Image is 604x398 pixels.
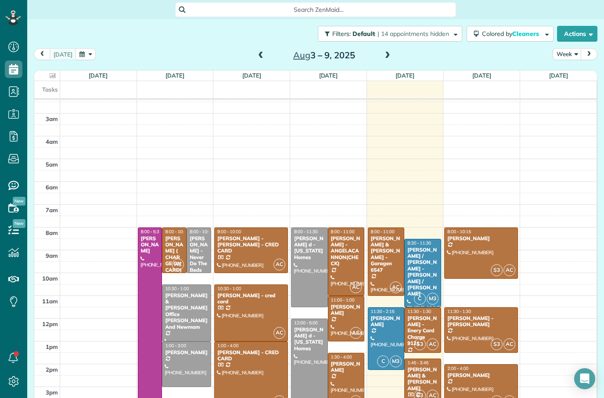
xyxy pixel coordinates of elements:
[467,26,554,42] button: Colored byCleaners
[427,293,439,305] span: M3
[553,48,582,60] button: Week
[13,219,25,228] span: New
[293,50,310,60] span: Aug
[331,354,352,360] span: 1:30 - 4:00
[512,30,540,38] span: Cleaners
[217,235,285,254] div: [PERSON_NAME] -[PERSON_NAME] - CRED CARD
[407,247,439,297] div: [PERSON_NAME] / [PERSON_NAME] - [PERSON_NAME] / [PERSON_NAME]
[46,138,58,145] span: 4am
[46,389,58,396] span: 3pm
[482,30,542,38] span: Colored by
[42,275,58,282] span: 10am
[294,327,325,352] div: [PERSON_NAME] d - [US_STATE] Homes
[350,327,362,339] span: AC
[447,366,468,371] span: 2:00 - 4:00
[390,355,402,367] span: M3
[407,309,431,314] span: 11:30 - 1:30
[217,349,285,362] div: [PERSON_NAME] - CRED CARD
[503,264,515,276] span: AC
[377,30,449,38] span: | 14 appointments hidden
[331,229,355,235] span: 8:00 - 11:00
[50,48,76,60] button: [DATE]
[42,86,58,93] span: Tasks
[370,315,402,328] div: [PERSON_NAME]
[414,338,426,350] span: S3
[331,304,362,316] div: [PERSON_NAME]
[46,252,58,259] span: 9am
[165,343,186,348] span: 1:00 - 3:00
[141,229,162,235] span: 8:00 - 5:30
[313,26,462,42] a: Filters: Default | 14 appointments hidden
[46,184,58,191] span: 6am
[294,229,318,235] span: 8:00 - 11:30
[46,366,58,373] span: 2pm
[165,229,189,235] span: 8:00 - 10:00
[189,235,209,330] div: [PERSON_NAME] - Never Do The Beds She Will Be Mad Don't - [PERSON_NAME] required
[46,206,58,213] span: 7am
[574,368,595,389] div: Open Intercom Messenger
[165,235,184,292] div: [PERSON_NAME] ( CHARGE ON CARD) [PERSON_NAME]
[273,259,285,270] span: AC
[89,72,108,79] a: [DATE]
[390,281,402,293] span: AC
[319,72,338,79] a: [DATE]
[42,320,58,327] span: 12pm
[34,48,50,60] button: prev
[491,338,503,350] span: S3
[377,355,389,367] span: C
[140,235,160,254] div: [PERSON_NAME]
[549,72,568,79] a: [DATE]
[217,292,285,305] div: [PERSON_NAME] - cred card
[395,72,414,79] a: [DATE]
[447,235,515,242] div: [PERSON_NAME]
[407,315,439,347] div: [PERSON_NAME] - Enery Card Charge 9121
[503,338,515,350] span: AC
[447,309,471,314] span: 11:30 - 1:30
[371,309,395,314] span: 11:30 - 2:15
[350,281,362,293] span: AC
[42,298,58,305] span: 11am
[273,327,285,339] span: AC
[46,343,58,350] span: 1pm
[331,235,362,267] div: [PERSON_NAME] - ANGELACANNON(CHECK)
[427,338,439,350] span: AC
[217,229,241,235] span: 8:00 - 10:00
[165,72,184,79] a: [DATE]
[447,315,515,328] div: [PERSON_NAME] - [PERSON_NAME]
[472,72,491,79] a: [DATE]
[217,286,241,291] span: 10:30 - 1:00
[331,361,362,373] div: [PERSON_NAME]
[165,286,189,291] span: 10:30 - 1:00
[242,72,261,79] a: [DATE]
[46,161,58,168] span: 5am
[172,259,184,270] span: AC
[46,115,58,122] span: 3am
[331,297,355,303] span: 11:00 - 1:00
[46,229,58,236] span: 8am
[269,50,379,60] h2: 3 – 9, 2025
[557,26,597,42] button: Actions
[370,235,402,273] div: [PERSON_NAME] & [PERSON_NAME] - Garagen 6547
[190,229,213,235] span: 8:00 - 10:00
[332,30,351,38] span: Filters:
[217,343,238,348] span: 1:00 - 4:00
[407,360,428,366] span: 1:45 - 3:45
[447,229,471,235] span: 8:00 - 10:15
[294,235,325,261] div: [PERSON_NAME] d - [US_STATE] Homes
[407,240,431,246] span: 8:30 - 11:30
[165,292,209,330] div: [PERSON_NAME] & [PERSON_NAME] Office [PERSON_NAME] And Newmam
[13,197,25,206] span: New
[407,366,439,392] div: [PERSON_NAME] & [PERSON_NAME]
[371,229,395,235] span: 8:00 - 11:00
[491,264,503,276] span: S3
[447,372,515,378] div: [PERSON_NAME]
[581,48,597,60] button: next
[318,26,462,42] button: Filters: Default | 14 appointments hidden
[414,293,426,305] span: C
[294,320,318,326] span: 12:00 - 5:00
[165,349,209,355] div: [PERSON_NAME]
[352,30,376,38] span: Default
